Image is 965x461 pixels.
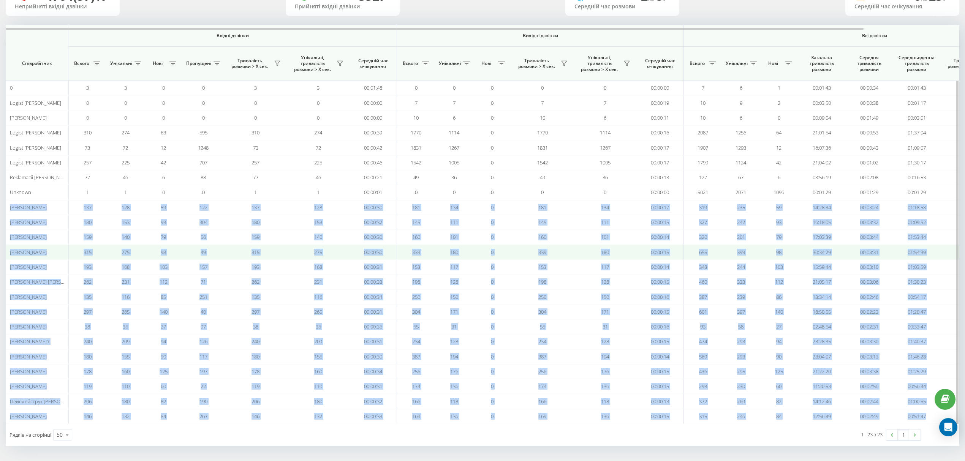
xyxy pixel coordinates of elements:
span: Унікальні [110,60,132,66]
td: 01:18:58 [893,200,940,215]
span: [PERSON_NAME] [10,249,47,256]
td: 00:00:00 [350,111,397,125]
span: 315 [84,249,92,256]
td: 17:03:39 [798,230,845,245]
div: Середній час розмови [574,3,670,10]
td: 00:00:53 [845,125,893,140]
span: 0 [491,174,494,181]
td: 00:00:30 [350,230,397,245]
span: 0 [491,249,494,256]
span: 127 [699,174,707,181]
span: 56 [201,234,206,240]
span: 117 [450,264,458,270]
span: 6 [740,84,742,91]
td: 00:03:06 [845,275,893,289]
td: 00:00:42 [350,140,397,155]
span: Всього [401,60,420,66]
td: 00:00:19 [636,95,684,110]
span: 153 [538,264,546,270]
td: 00:00:30 [350,245,397,259]
td: 00:00:15 [636,275,684,289]
span: Logist [PERSON_NAME] [10,144,61,151]
span: 1542 [537,159,548,166]
span: 0 [202,84,205,91]
span: Унікальні [439,60,461,66]
span: 134 [450,204,458,211]
span: 0 [124,114,127,121]
span: 168 [314,264,322,270]
span: 103 [775,264,783,270]
span: 101 [601,234,609,240]
span: 257 [252,159,259,166]
span: 0 [453,84,456,91]
span: 0 [202,189,205,196]
td: 00:01:43 [893,81,940,95]
span: 0 [162,99,165,106]
td: 00:00:39 [350,125,397,140]
span: [PERSON_NAME] [PERSON_NAME] [10,278,85,285]
span: 128 [122,204,130,211]
span: 0 [86,114,89,121]
span: 262 [84,278,92,285]
span: Тривалість розмови > Х сек. [515,58,558,69]
span: Вхідні дзвінки [88,33,377,39]
span: 0 [604,189,606,196]
td: 00:03:44 [845,230,893,245]
div: Середній час очікування [854,3,950,10]
span: 0 [541,189,544,196]
span: 1114 [449,129,459,136]
div: Прийняті вхідні дзвінки [295,3,391,10]
span: 67 [738,174,744,181]
span: 201 [737,234,745,240]
span: 1267 [600,144,611,151]
td: 01:09:52 [893,215,940,230]
span: 117 [601,264,609,270]
span: [PERSON_NAME] [10,204,47,211]
span: Середній час очікування [355,58,391,69]
span: 0 [453,189,456,196]
span: 1293 [736,144,746,151]
span: 111 [601,219,609,226]
span: 112 [160,278,168,285]
span: 93 [776,219,781,226]
span: 168 [122,264,130,270]
td: 00:01:29 [893,185,940,200]
span: 310 [252,129,259,136]
span: 46 [123,174,128,181]
span: [PERSON_NAME] [10,264,47,270]
span: 145 [412,219,420,226]
span: 1 [124,189,127,196]
span: 339 [538,249,546,256]
span: 180 [601,249,609,256]
span: 10 [700,114,706,121]
span: 64 [776,129,781,136]
span: Унікальні, тривалість розмови > Х сек. [577,55,621,73]
span: 0 [491,114,494,121]
td: 01:30:23 [893,275,940,289]
td: 00:00:00 [636,81,684,95]
span: 0 [202,114,205,121]
span: 59 [776,204,781,211]
span: 12 [161,144,166,151]
span: 137 [252,204,259,211]
span: 0 [415,84,418,91]
span: 193 [252,264,259,270]
td: 21:01:54 [798,125,845,140]
span: 274 [314,129,322,136]
span: 2071 [736,189,746,196]
span: 3 [317,84,320,91]
span: 98 [776,249,781,256]
span: Всього [72,60,91,66]
span: 655 [699,249,707,256]
span: 1114 [600,129,611,136]
span: Logist [PERSON_NAME] [10,129,61,136]
span: 1831 [411,144,421,151]
span: 319 [699,204,707,211]
span: 1 [86,189,89,196]
td: 00:00:38 [845,95,893,110]
span: 1096 [774,189,784,196]
span: 1831 [537,144,548,151]
span: 180 [84,219,92,226]
span: 231 [122,278,130,285]
td: 01:53:44 [893,230,940,245]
